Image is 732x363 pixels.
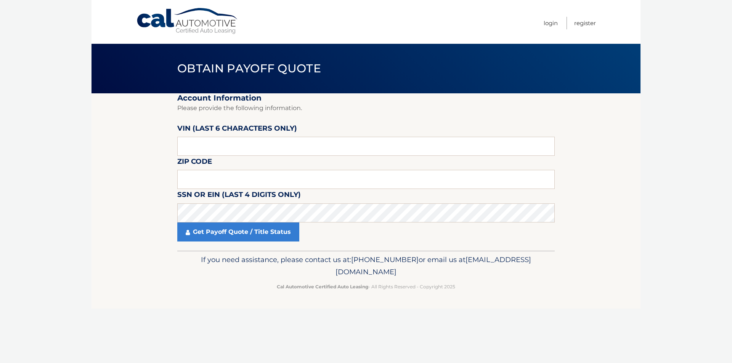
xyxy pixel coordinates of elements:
a: Login [544,17,558,29]
a: Get Payoff Quote / Title Status [177,222,299,241]
span: [PHONE_NUMBER] [351,255,419,264]
label: VIN (last 6 characters only) [177,123,297,137]
a: Register [574,17,596,29]
span: Obtain Payoff Quote [177,61,321,75]
label: Zip Code [177,156,212,170]
p: If you need assistance, please contact us at: or email us at [182,254,550,278]
label: SSN or EIN (last 4 digits only) [177,189,301,203]
strong: Cal Automotive Certified Auto Leasing [277,284,368,289]
p: - All Rights Reserved - Copyright 2025 [182,283,550,291]
a: Cal Automotive [136,8,239,35]
h2: Account Information [177,93,555,103]
p: Please provide the following information. [177,103,555,114]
